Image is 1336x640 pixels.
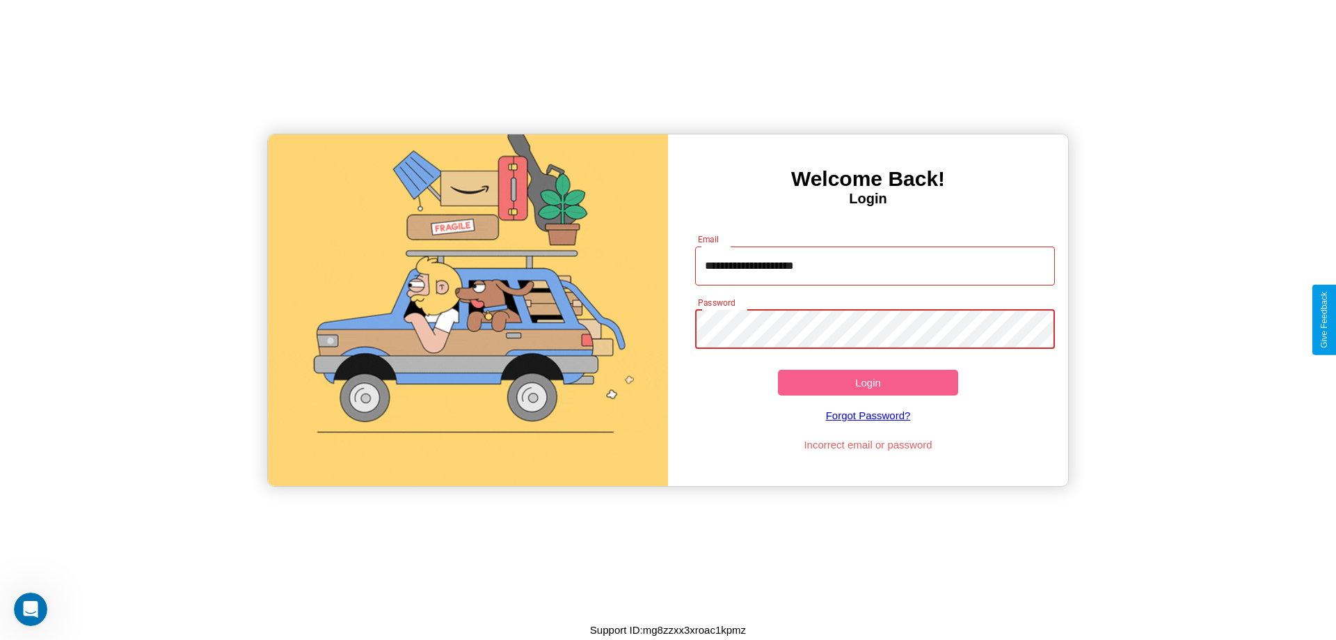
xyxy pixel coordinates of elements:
label: Email [698,233,719,245]
h4: Login [668,191,1068,207]
h3: Welcome Back! [668,167,1068,191]
p: Support ID: mg8zzxx3xroac1kpmz [590,621,746,639]
div: Give Feedback [1319,292,1329,348]
a: Forgot Password? [688,396,1049,435]
p: Incorrect email or password [688,435,1049,454]
iframe: Intercom live chat [14,593,47,626]
label: Password [698,297,735,309]
img: gif [268,134,668,486]
button: Login [778,370,958,396]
